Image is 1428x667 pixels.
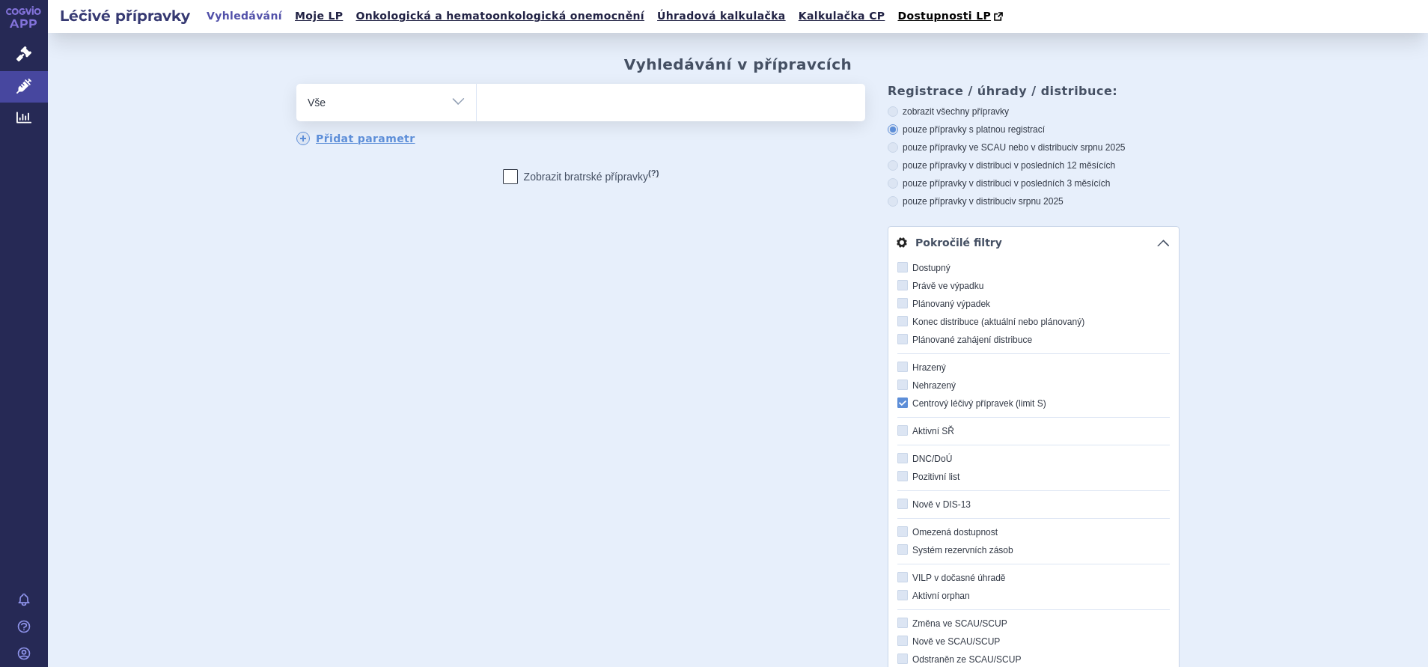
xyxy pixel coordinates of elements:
label: Konec distribuce (aktuální nebo plánovaný) [897,316,1170,328]
label: pouze přípravky v distribuci v posledních 3 měsících [888,177,1180,189]
a: Moje LP [290,6,347,26]
h2: Léčivé přípravky [48,5,202,26]
span: v srpnu 2025 [1073,142,1125,153]
label: Změna ve SCAU/SCUP [897,618,1170,630]
label: Nově v DIS-13 [897,499,1170,511]
label: Aktivní orphan [897,590,1170,602]
a: Přidat parametr [296,132,415,145]
label: zobrazit všechny přípravky [888,106,1180,118]
abbr: (?) [648,168,659,178]
label: Hrazený [897,362,1170,374]
h2: Vyhledávání v přípravcích [624,55,852,73]
label: Odstraněn ze SCAU/SCUP [897,654,1170,666]
span: Dostupnosti LP [897,10,991,22]
label: Právě ve výpadku [897,280,1170,292]
a: Onkologická a hematoonkologická onemocnění [351,6,649,26]
h3: Registrace / úhrady / distribuce: [888,84,1180,98]
label: Zobrazit bratrské přípravky [503,169,659,184]
a: Kalkulačka CP [794,6,890,26]
a: Pokročilé filtry [888,227,1179,258]
a: Vyhledávání [202,6,287,26]
label: Centrový léčivý přípravek (limit S) [897,398,1170,409]
label: DNC/DoÚ [897,453,1170,465]
label: Dostupný [897,262,1170,274]
span: v srpnu 2025 [1011,196,1063,207]
label: Plánované zahájení distribuce [897,334,1170,346]
label: VILP v dočasné úhradě [897,572,1170,584]
label: pouze přípravky s platnou registrací [888,124,1180,135]
label: pouze přípravky v distribuci v posledních 12 měsících [888,159,1180,171]
label: Pozitivní list [897,471,1170,483]
label: Nově ve SCAU/SCUP [897,636,1170,648]
label: Omezená dostupnost [897,526,1170,538]
a: Dostupnosti LP [893,6,1010,27]
label: Systém rezervních zásob [897,544,1170,556]
label: Aktivní SŘ [897,425,1170,437]
a: Úhradová kalkulačka [653,6,790,26]
label: Nehrazený [897,380,1170,392]
label: pouze přípravky v distribuci [888,195,1180,207]
label: pouze přípravky ve SCAU nebo v distribuci [888,141,1180,153]
label: Plánovaný výpadek [897,298,1170,310]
